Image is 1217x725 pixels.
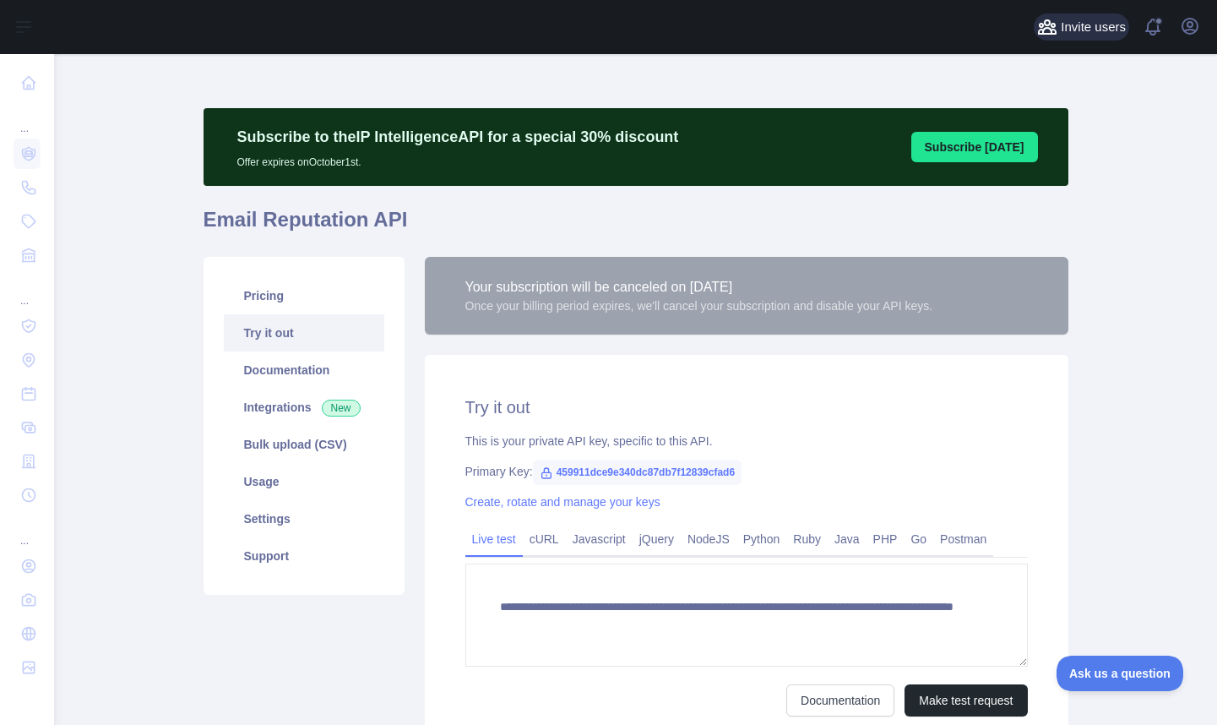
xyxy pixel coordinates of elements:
a: Usage [224,463,384,500]
div: This is your private API key, specific to this API. [465,433,1028,450]
a: jQuery [633,526,681,553]
div: Once your billing period expires, we'll cancel your subscription and disable your API keys. [465,297,933,314]
a: Javascript [566,526,633,553]
button: Subscribe [DATE] [911,132,1038,162]
a: PHP [867,526,905,553]
p: Subscribe to the IP Intelligence API for a special 30 % discount [237,125,679,149]
div: ... [14,514,41,548]
a: Bulk upload (CSV) [224,426,384,463]
a: Create, rotate and manage your keys [465,495,660,509]
h2: Try it out [465,395,1028,419]
div: Primary Key: [465,463,1028,480]
a: Java [828,526,867,553]
div: ... [14,101,41,135]
a: Pricing [224,277,384,314]
a: Python [736,526,787,553]
a: cURL [523,526,566,553]
div: ... [14,274,41,308]
a: Settings [224,500,384,537]
a: Documentation [224,352,384,389]
a: Ruby [786,526,828,553]
div: Your subscription will be canceled on [DATE] [465,277,933,297]
a: Integrations New [224,389,384,426]
span: New [322,400,361,417]
button: Make test request [905,684,1027,717]
h1: Email Reputation API [204,206,1068,247]
iframe: Toggle Customer Support [1057,656,1183,691]
a: Documentation [786,684,894,717]
a: Go [904,526,933,553]
a: Try it out [224,314,384,352]
button: Invite users [1034,14,1129,41]
a: NodeJS [681,526,736,553]
p: Offer expires on October 1st. [237,149,679,169]
a: Live test [465,526,523,553]
span: 459911dce9e340dc87db7f12839cfad6 [533,460,742,485]
span: Invite users [1061,18,1126,37]
a: Support [224,537,384,575]
a: Postman [933,526,993,553]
